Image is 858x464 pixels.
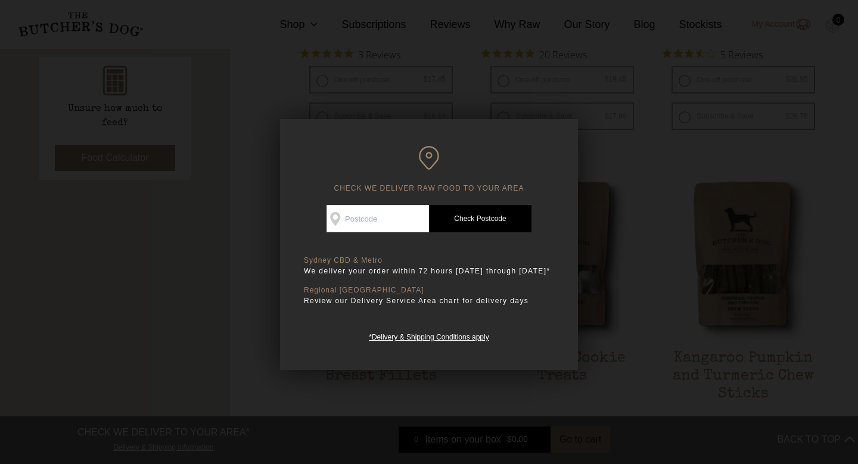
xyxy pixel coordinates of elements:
[304,286,554,295] p: Regional [GEOGRAPHIC_DATA]
[327,205,429,232] input: Postcode
[369,330,489,341] a: *Delivery & Shipping Conditions apply
[304,265,554,277] p: We deliver your order within 72 hours [DATE] through [DATE]*
[429,205,531,232] a: Check Postcode
[304,256,554,265] p: Sydney CBD & Metro
[304,146,554,193] h6: CHECK WE DELIVER RAW FOOD TO YOUR AREA
[304,295,554,307] p: Review our Delivery Service Area chart for delivery days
